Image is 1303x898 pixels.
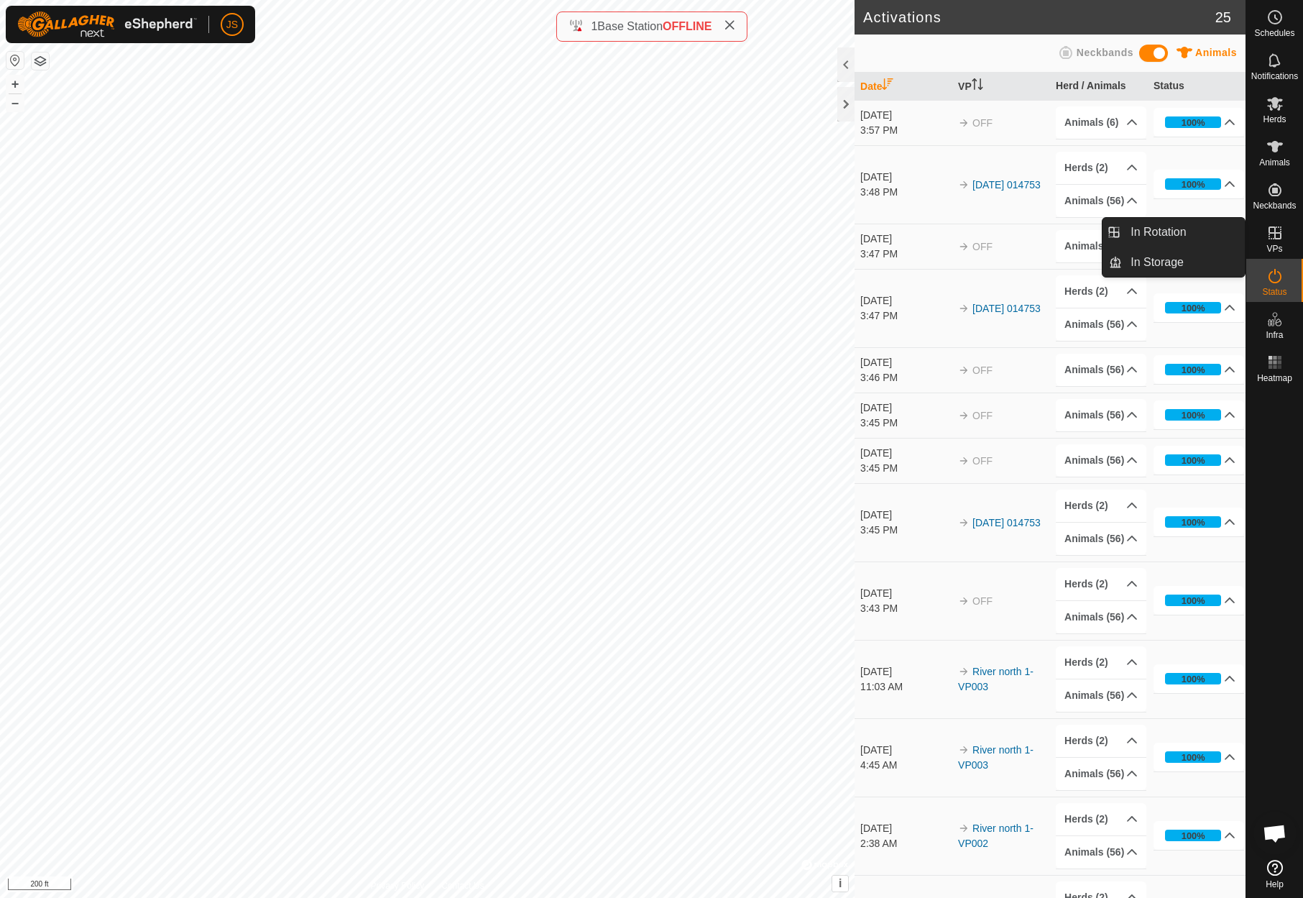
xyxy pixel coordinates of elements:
img: arrow [958,823,970,834]
div: 3:57 PM [860,123,951,138]
span: 1 [591,20,597,32]
p-accordion-header: Animals (56) [1056,354,1146,386]
a: River north 1-VP003 [958,666,1033,692]
p-accordion-header: 100% [1154,664,1244,693]
p-accordion-header: 100% [1154,508,1244,536]
span: Animals [1195,47,1237,58]
div: 100% [1182,408,1205,422]
th: Status [1148,73,1246,101]
p-accordion-header: 100% [1154,446,1244,475]
button: – [6,94,24,111]
span: Status [1262,288,1286,296]
th: VP [952,73,1050,101]
div: 3:45 PM [860,461,951,476]
div: 100% [1165,302,1221,313]
div: 100% [1165,516,1221,528]
div: 100% [1182,829,1205,843]
button: Map Layers [32,52,49,70]
div: [DATE] [860,400,951,416]
p-accordion-header: Animals (56) [1056,523,1146,555]
div: [DATE] [860,232,951,247]
div: 100% [1165,178,1221,190]
div: [DATE] [860,743,951,758]
div: 100% [1165,409,1221,421]
p-accordion-header: Animals (56) [1056,758,1146,790]
div: 3:46 PM [860,370,951,385]
a: In Storage [1122,248,1245,277]
img: arrow [958,179,970,191]
div: 3:48 PM [860,185,951,200]
th: Herd / Animals [1050,73,1148,101]
p-accordion-header: Animals (56) [1056,185,1146,217]
p-accordion-header: Animals (56) [1056,679,1146,712]
p-accordion-header: Animals (56) [1056,836,1146,869]
div: 100% [1182,454,1205,467]
span: OFF [972,595,993,607]
span: OFF [972,241,993,252]
div: 100% [1165,364,1221,375]
img: arrow [958,517,970,528]
p-accordion-header: 100% [1154,170,1244,198]
p-accordion-header: Herds (2) [1056,725,1146,757]
div: 100% [1182,672,1205,686]
div: [DATE] [860,170,951,185]
a: Help [1246,854,1303,894]
span: i [839,877,842,889]
span: 25 [1215,6,1231,28]
a: In Rotation [1122,218,1245,247]
div: 3:43 PM [860,601,951,616]
div: 100% [1182,751,1205,764]
span: VPs [1266,244,1282,253]
div: [DATE] [860,355,951,370]
div: 100% [1165,116,1221,128]
p-accordion-header: Animals (56) [1056,444,1146,477]
div: [DATE] [860,821,951,836]
div: 100% [1165,454,1221,466]
div: 100% [1165,595,1221,606]
div: 3:45 PM [860,416,951,431]
img: arrow [958,117,970,129]
p-accordion-header: 100% [1154,355,1244,384]
img: arrow [958,241,970,252]
p-accordion-header: Animals (56) [1056,230,1146,262]
img: arrow [958,455,970,467]
a: River north 1-VP003 [958,744,1033,771]
p-accordion-header: 100% [1154,293,1244,322]
p-accordion-header: Herds (2) [1056,275,1146,308]
span: Neckbands [1077,47,1133,58]
p-accordion-header: Animals (56) [1056,601,1146,633]
span: OFF [972,410,993,421]
li: In Rotation [1102,218,1245,247]
a: River north 1-VP002 [958,823,1033,849]
button: + [6,75,24,93]
a: Privacy Policy [371,879,425,892]
div: 100% [1182,516,1205,529]
span: Heatmap [1257,374,1292,382]
div: [DATE] [860,293,951,308]
div: 100% [1165,751,1221,763]
button: Reset Map [6,52,24,69]
div: 100% [1182,116,1205,129]
span: Herds [1263,115,1286,124]
span: OFF [972,117,993,129]
div: 100% [1165,830,1221,841]
div: 2:38 AM [860,836,951,851]
div: [DATE] [860,586,951,601]
span: JS [226,17,238,32]
div: 100% [1165,673,1221,684]
span: OFFLINE [663,20,712,32]
li: In Storage [1102,248,1245,277]
div: 100% [1182,363,1205,377]
div: [DATE] [860,446,951,461]
div: [DATE] [860,508,951,523]
p-sorticon: Activate to sort [882,81,893,92]
div: 11:03 AM [860,679,951,695]
p-accordion-header: 100% [1154,400,1244,429]
span: Base Station [597,20,663,32]
div: 3:47 PM [860,247,951,262]
img: arrow [958,595,970,607]
p-accordion-header: Herds (2) [1056,152,1146,184]
img: Gallagher Logo [17,12,197,37]
div: 3:45 PM [860,523,951,538]
p-accordion-header: Animals (56) [1056,308,1146,341]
